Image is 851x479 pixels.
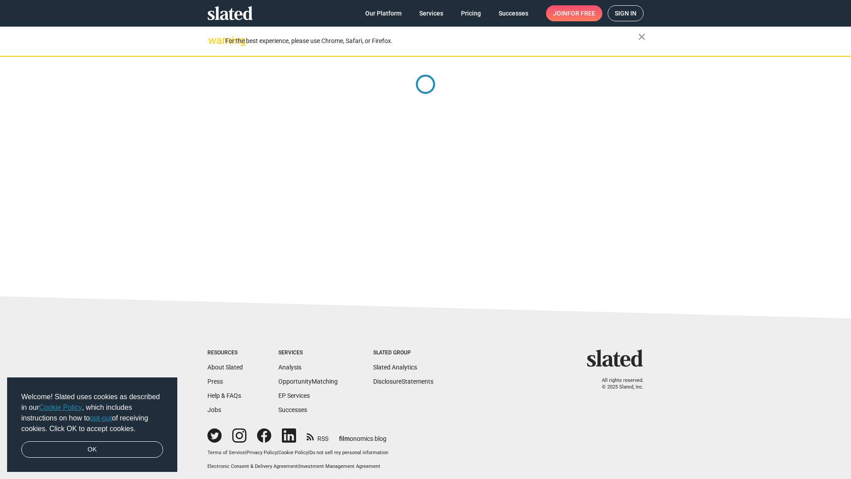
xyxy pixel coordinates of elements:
[246,450,277,455] a: Privacy Policy
[454,5,488,21] a: Pricing
[225,35,638,47] div: For the best experience, please use Chrome, Safari, or Firefox.
[373,364,417,371] a: Slated Analytics
[615,6,636,21] span: Sign in
[207,364,243,371] a: About Slated
[7,377,177,472] div: cookieconsent
[492,5,535,21] a: Successes
[21,441,163,458] a: dismiss cookie message
[309,450,388,456] button: Do not sell my personal information
[358,5,409,21] a: Our Platform
[278,392,310,399] a: EP Services
[412,5,450,21] a: Services
[207,349,243,357] div: Resources
[307,429,328,443] a: RSS
[546,5,602,21] a: Joinfor free
[419,5,443,21] span: Services
[207,392,241,399] a: Help & FAQs
[278,378,338,385] a: OpportunityMatching
[39,404,82,411] a: Cookie Policy
[298,463,299,469] span: |
[207,450,245,455] a: Terms of Service
[208,35,219,46] mat-icon: warning
[308,450,309,455] span: |
[461,5,481,21] span: Pricing
[373,378,433,385] a: DisclosureStatements
[365,5,402,21] span: Our Platform
[608,5,644,21] a: Sign in
[278,349,338,357] div: Services
[278,364,301,371] a: Analysis
[339,428,386,443] a: filmonomics blog
[207,378,223,385] a: Press
[553,5,595,21] span: Join
[278,450,308,455] a: Cookie Policy
[499,5,528,21] span: Successes
[278,406,307,413] a: Successes
[21,392,163,434] span: Welcome! Slated uses cookies as described in our , which includes instructions on how to of recei...
[207,463,298,469] a: Electronic Consent & Delivery Agreement
[207,406,221,413] a: Jobs
[90,414,112,422] a: opt-out
[567,5,595,21] span: for free
[373,349,433,357] div: Slated Group
[636,31,647,42] mat-icon: close
[299,463,380,469] a: Investment Management Agreement
[277,450,278,455] span: |
[339,435,350,442] span: film
[245,450,246,455] span: |
[593,377,644,390] p: All rights reserved. © 2025 Slated, Inc.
